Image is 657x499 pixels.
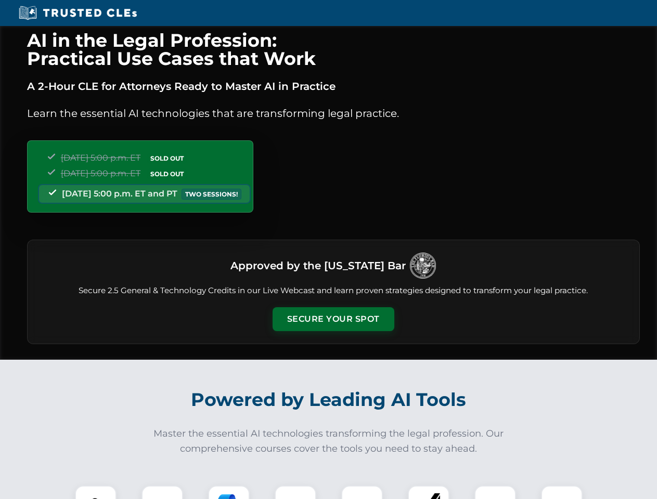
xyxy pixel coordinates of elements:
p: A 2-Hour CLE for Attorneys Ready to Master AI in Practice [27,78,640,95]
span: [DATE] 5:00 p.m. ET [61,153,140,163]
h3: Approved by the [US_STATE] Bar [230,256,406,275]
h1: AI in the Legal Profession: Practical Use Cases that Work [27,31,640,68]
h2: Powered by Leading AI Tools [41,382,617,418]
span: [DATE] 5:00 p.m. ET [61,168,140,178]
img: Trusted CLEs [16,5,140,21]
button: Secure Your Spot [273,307,394,331]
span: SOLD OUT [147,168,187,179]
p: Learn the essential AI technologies that are transforming legal practice. [27,105,640,122]
p: Secure 2.5 General & Technology Credits in our Live Webcast and learn proven strategies designed ... [40,285,627,297]
p: Master the essential AI technologies transforming the legal profession. Our comprehensive courses... [147,426,511,456]
span: SOLD OUT [147,153,187,164]
img: Logo [410,253,436,279]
